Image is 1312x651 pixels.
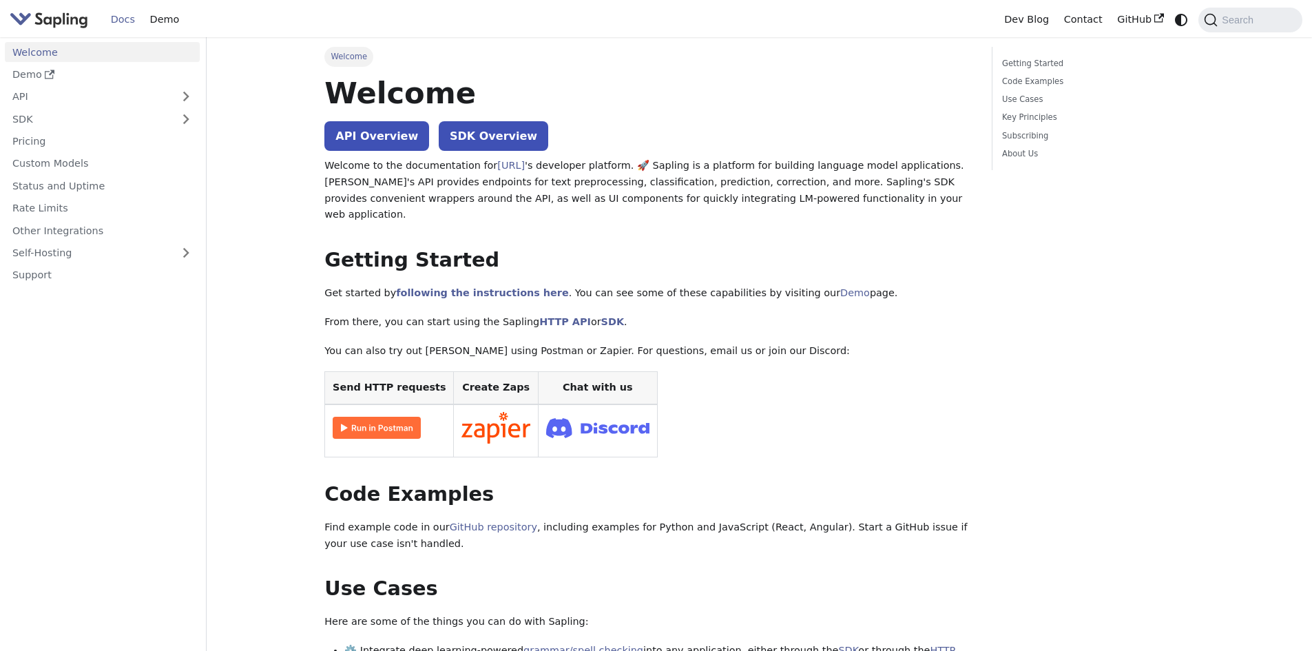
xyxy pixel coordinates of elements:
[324,158,972,223] p: Welcome to the documentation for 's developer platform. 🚀 Sapling is a platform for building lang...
[1110,9,1171,30] a: GitHub
[1218,14,1262,25] span: Search
[1002,147,1189,161] a: About Us
[450,521,537,533] a: GitHub repository
[333,417,421,439] img: Run in Postman
[539,316,591,327] a: HTTP API
[497,160,525,171] a: [URL]
[1172,10,1191,30] button: Switch between dark and light mode (currently system mode)
[324,314,972,331] p: From there, you can start using the Sapling or .
[324,343,972,360] p: You can also try out [PERSON_NAME] using Postman or Zapier. For questions, email us or join our D...
[1002,57,1189,70] a: Getting Started
[5,198,200,218] a: Rate Limits
[10,10,93,30] a: Sapling.aiSapling.ai
[143,9,187,30] a: Demo
[439,121,548,151] a: SDK Overview
[324,285,972,302] p: Get started by . You can see some of these capabilities by visiting our page.
[324,74,972,112] h1: Welcome
[10,10,88,30] img: Sapling.ai
[172,87,200,107] button: Expand sidebar category 'API'
[601,316,624,327] a: SDK
[324,121,429,151] a: API Overview
[1002,130,1189,143] a: Subscribing
[5,132,200,152] a: Pricing
[5,87,172,107] a: API
[546,414,649,442] img: Join Discord
[1056,9,1110,30] a: Contact
[103,9,143,30] a: Docs
[5,154,200,174] a: Custom Models
[461,412,530,444] img: Connect in Zapier
[5,176,200,196] a: Status and Uptime
[5,65,200,85] a: Demo
[1198,8,1302,32] button: Search (Command+K)
[538,372,657,404] th: Chat with us
[1002,75,1189,88] a: Code Examples
[325,372,454,404] th: Send HTTP requests
[5,220,200,240] a: Other Integrations
[324,614,972,630] p: Here are some of the things you can do with Sapling:
[5,243,200,263] a: Self-Hosting
[324,47,972,66] nav: Breadcrumbs
[324,519,972,552] p: Find example code in our , including examples for Python and JavaScript (React, Angular). Start a...
[1002,111,1189,124] a: Key Principles
[324,482,972,507] h2: Code Examples
[5,42,200,62] a: Welcome
[396,287,568,298] a: following the instructions here
[172,109,200,129] button: Expand sidebar category 'SDK'
[997,9,1056,30] a: Dev Blog
[840,287,870,298] a: Demo
[324,248,972,273] h2: Getting Started
[5,265,200,285] a: Support
[324,577,972,601] h2: Use Cases
[5,109,172,129] a: SDK
[454,372,539,404] th: Create Zaps
[324,47,373,66] span: Welcome
[1002,93,1189,106] a: Use Cases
